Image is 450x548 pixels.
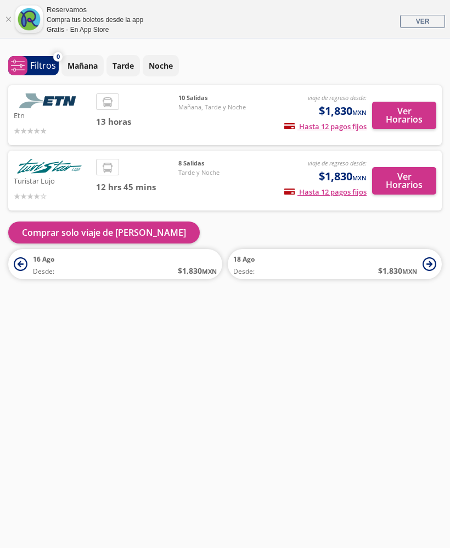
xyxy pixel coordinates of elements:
[14,159,85,174] img: Turistar Lujo
[8,56,59,75] button: 0Filtros
[352,174,367,182] small: MXN
[378,265,417,276] span: $ 1,830
[14,93,85,108] img: Etn
[400,15,445,28] a: VER
[8,222,200,243] button: Comprar solo viaje de [PERSON_NAME]
[67,60,98,71] p: Mañana
[178,93,255,103] span: 10 Salidas
[14,108,91,121] p: Etn
[178,159,255,168] span: 8 Salidas
[96,181,178,193] span: 12 hrs 45 mins
[178,103,255,112] span: Mañana, Tarde y Noche
[47,25,143,35] div: Gratis - En App Store
[113,60,134,71] p: Tarde
[33,254,54,264] span: 16 Ago
[178,265,217,276] span: $ 1,830
[96,115,178,128] span: 13 horas
[319,103,367,119] span: $1,830
[5,16,12,23] a: Cerrar
[149,60,173,71] p: Noche
[372,102,436,129] button: Ver Horarios
[178,168,255,178] span: Tarde y Noche
[47,15,143,25] div: Compra tus boletos desde la app
[57,52,60,62] span: 0
[416,18,430,25] span: VER
[106,55,140,76] button: Tarde
[233,267,255,276] span: Desde:
[228,249,442,279] button: 18 AgoDesde:$1,830MXN
[284,187,367,197] span: Hasta 12 pagos fijos
[402,267,417,275] small: MXN
[33,267,54,276] span: Desde:
[233,254,255,264] span: 18 Ago
[143,55,179,76] button: Noche
[352,108,367,117] small: MXN
[8,249,222,279] button: 16 AgoDesde:$1,830MXN
[284,121,367,131] span: Hasta 12 pagos fijos
[308,159,367,167] em: viaje de regreso desde:
[14,174,91,187] p: Turistar Lujo
[319,168,367,185] span: $1,830
[308,93,367,102] em: viaje de regreso desde:
[372,167,436,195] button: Ver Horarios
[30,59,56,72] p: Filtros
[202,267,217,275] small: MXN
[47,4,143,15] div: Reservamos
[61,55,104,76] button: Mañana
